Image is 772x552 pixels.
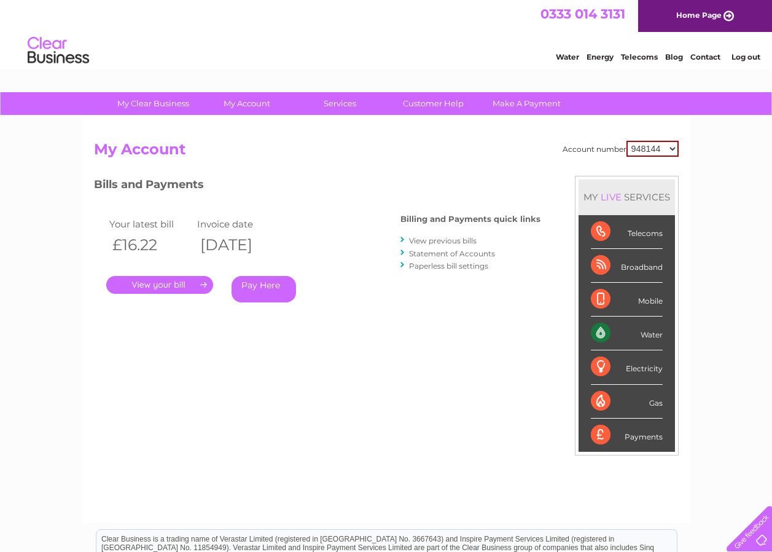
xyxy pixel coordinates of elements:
img: logo.png [27,32,90,69]
a: Statement of Accounts [409,249,495,258]
div: Clear Business is a trading name of Verastar Limited (registered in [GEOGRAPHIC_DATA] No. 3667643... [96,7,677,60]
h2: My Account [94,141,679,164]
div: Telecoms [591,215,663,249]
div: Water [591,317,663,350]
a: . [106,276,213,294]
h3: Bills and Payments [94,176,540,197]
div: Payments [591,419,663,452]
a: Energy [587,52,614,61]
div: Mobile [591,283,663,317]
a: 0333 014 3131 [540,6,625,22]
div: LIVE [598,191,624,203]
a: View previous bills [409,236,477,245]
a: Pay Here [232,276,296,302]
td: Invoice date [194,216,283,232]
a: Paperless bill settings [409,261,488,270]
td: Your latest bill [106,216,195,232]
a: Customer Help [383,92,484,115]
h4: Billing and Payments quick links [400,215,540,224]
th: £16.22 [106,232,195,258]
a: My Clear Business [103,92,204,115]
a: Telecoms [621,52,658,61]
a: Water [556,52,579,61]
a: Blog [665,52,683,61]
a: Log out [731,52,760,61]
div: Account number [563,141,679,157]
a: Make A Payment [476,92,577,115]
th: [DATE] [194,232,283,258]
div: Gas [591,385,663,419]
div: Broadband [591,249,663,283]
a: Contact [690,52,720,61]
div: Electricity [591,350,663,384]
div: MY SERVICES [579,179,675,215]
a: Services [289,92,391,115]
a: My Account [196,92,297,115]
